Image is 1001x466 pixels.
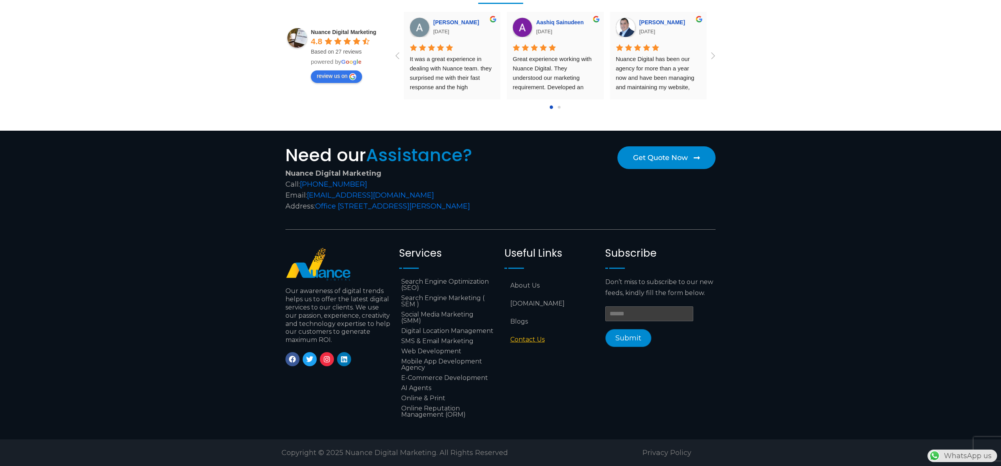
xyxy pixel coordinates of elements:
[504,313,597,331] a: Blogs
[399,403,497,420] a: Online Reputation Management (ORM)
[311,29,376,35] span: Nuance Digital Marketing
[399,336,497,346] a: SMS & Email Marketing
[399,309,497,326] a: Social Media Marketing (SMM)
[504,247,597,259] h2: Useful Links
[399,383,497,393] a: AI Agents
[315,202,470,211] a: Office [STREET_ADDRESS][PERSON_NAME]
[617,146,716,169] a: Get Quote Now
[410,27,495,36] div: [DATE]
[558,106,560,109] div: 1
[311,48,385,56] div: Based on 27 reviews
[285,146,497,164] h2: Need our
[927,450,997,462] div: WhatsApp us
[349,58,353,65] span: o
[346,58,349,65] span: o
[927,452,997,460] a: WhatsAppWhatsApp us
[642,448,691,457] a: Privacy Policy
[605,277,716,299] p: Don’t miss to subscribe to our new feeds, kindly fill the form below.
[307,191,434,200] a: [EMAIL_ADDRESS][DOMAIN_NAME]
[399,247,497,259] h2: Services
[605,329,651,347] button: Submit
[366,143,472,167] span: Assistance?
[513,27,597,36] div: [DATE]
[536,19,586,25] a: Google user profile
[616,27,701,36] div: [DATE]
[341,58,346,65] span: G
[300,180,367,189] a: [PHONE_NUMBER]
[399,277,497,293] a: Search Engine Optimization (SEO)
[399,356,497,373] a: Mobile App Development Agency
[433,19,481,25] a: Google user profile
[285,169,381,178] strong: Nuance Digital Marketing
[504,295,597,313] a: [DOMAIN_NAME]
[928,450,941,462] img: WhatsApp
[311,58,385,66] div: powered by
[513,56,598,175] span: Great experience working with Nuance Digital. They understood our marketing requirement. Develope...
[504,277,597,295] a: About Us
[639,19,687,25] a: Google user profile
[353,58,357,65] span: g
[633,154,688,161] span: Get Quote Now
[399,393,497,403] a: Online & Print
[311,70,362,83] a: Write a review
[357,58,358,65] span: l
[311,29,376,35] a: Google place profile
[504,331,597,349] a: Contact Us
[311,37,322,46] span: 4.8
[399,346,497,356] a: Web Development
[399,326,497,336] a: Digital Location Management
[358,58,361,65] span: e
[605,247,716,259] h2: Subscribe
[285,287,391,344] p: Our awareness of digital trends helps us to offer the latest digital services to our clients. We ...
[410,56,493,137] span: It was a great experience in dealing with Nuance team. they surprised me with their fast response...
[399,373,497,383] a: E-Commerce Development
[550,106,553,109] div: 0
[285,168,497,212] div: Call: Email: Address:
[399,293,497,309] a: Search Engine Marketing ( SEM )
[282,448,508,457] span: Copyright © 2025 Nuance Digital Marketing. All Rights Reserved
[616,56,701,175] span: Nuance Digital has been our agency for more than a year now and have been managing and maintainin...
